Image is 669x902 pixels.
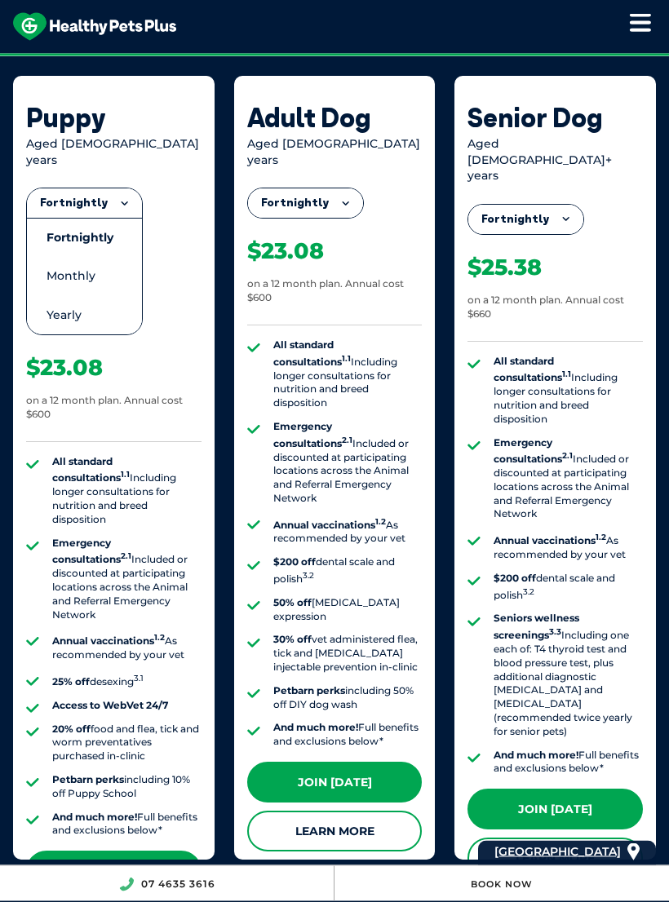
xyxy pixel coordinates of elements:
li: dental scale and polish [494,573,643,604]
li: Monthly [27,258,142,296]
li: Including longer consultations for nutrition and breed disposition [494,356,643,427]
span: [GEOGRAPHIC_DATA] [494,844,621,859]
strong: Emergency consultations [52,537,131,567]
li: Yearly [27,297,142,335]
sup: 1.2 [375,517,386,528]
a: Learn More [467,838,643,879]
li: As recommended by your vet [52,632,202,663]
sup: 3.3 [549,627,561,638]
li: Full benefits and exclusions below* [52,811,202,839]
li: including 10% off Puppy School [52,774,202,802]
sup: 3.1 [134,674,144,684]
button: Fortnightly [27,189,142,219]
sup: 3.2 [303,571,314,581]
div: on a 12 month plan. Annual cost $600 [26,395,202,422]
strong: 20% off [52,723,91,736]
strong: 50% off [273,597,312,609]
strong: Access to WebVet 24/7 [52,700,168,712]
strong: $200 off [494,573,536,585]
img: location_pin.svg [627,843,640,861]
strong: Annual vaccinations [52,635,165,648]
div: Aged [DEMOGRAPHIC_DATA]+ years [467,137,643,185]
strong: Petbarn perks [52,774,124,786]
strong: All standard consultations [273,339,351,369]
strong: Annual vaccinations [273,520,386,532]
a: Learn More [247,811,423,852]
a: 07 4635 3616 [141,878,215,890]
strong: All standard consultations [494,356,571,385]
a: Book Now [471,878,533,890]
div: Adult Dog [247,103,423,134]
li: food and flea, tick and worm preventatives purchased in-clinic [52,723,202,764]
strong: And much more! [494,749,578,762]
li: Included or discounted at participating locations across the Animal and Referral Emergency Network [52,537,202,623]
a: [GEOGRAPHIC_DATA] [494,841,621,863]
a: Join [DATE] [26,851,202,892]
div: Senior Dog [467,103,643,134]
li: desexing [52,673,202,690]
sup: 1.2 [154,633,165,643]
strong: 30% off [273,634,312,646]
li: dental scale and polish [273,556,423,587]
a: Join [DATE] [467,789,643,830]
button: Fortnightly [468,206,583,235]
li: Included or discounted at participating locations across the Animal and Referral Emergency Network [494,437,643,523]
strong: Annual vaccinations [494,535,606,547]
strong: Emergency consultations [494,437,573,466]
button: Fortnightly [248,189,363,219]
div: on a 12 month plan. Annual cost $660 [467,294,643,322]
strong: And much more! [52,811,137,824]
sup: 1.1 [562,369,571,380]
a: Join [DATE] [247,763,423,803]
div: Aged [DEMOGRAPHIC_DATA] years [26,137,202,169]
strong: $200 off [273,556,316,568]
li: Full benefits and exclusions below* [273,722,423,749]
strong: 25% off [52,676,90,688]
sup: 2.1 [342,436,352,446]
sup: 1.1 [121,470,130,480]
li: Including longer consultations for nutrition and breed disposition [273,339,423,411]
div: on a 12 month plan. Annual cost $600 [247,278,423,306]
div: $23.08 [26,355,103,382]
strong: And much more! [273,722,358,734]
li: Full benefits and exclusions below* [494,749,643,777]
sup: 2.1 [562,451,573,462]
li: including 50% off DIY dog wash [273,685,423,713]
li: Including longer consultations for nutrition and breed disposition [52,456,202,528]
li: As recommended by your vet [494,532,643,563]
div: $23.08 [247,238,324,266]
li: Including one each of: T4 thyroid test and blood pressure test, plus additional diagnostic [MEDIC... [494,612,643,739]
div: Aged [DEMOGRAPHIC_DATA] years [247,137,423,169]
li: [MEDICAL_DATA] expression [273,597,423,625]
strong: Petbarn perks [273,685,345,697]
strong: Seniors wellness screenings [494,612,579,642]
img: location_phone.svg [119,878,134,891]
img: hpp-logo [13,13,176,41]
div: $25.38 [467,254,542,282]
span: Proactive, preventative wellness program designed to keep your pet healthier and happier for longer [30,54,640,69]
sup: 1.2 [596,533,606,543]
li: Fortnightly [27,219,142,258]
li: vet administered flea, tick and [MEDICAL_DATA] injectable prevention in-clinic [273,634,423,674]
sup: 2.1 [121,551,131,562]
sup: 3.2 [523,587,534,598]
sup: 1.1 [342,354,351,365]
div: Puppy [26,103,202,134]
strong: Emergency consultations [273,421,352,450]
li: Included or discounted at participating locations across the Animal and Referral Emergency Network [273,421,423,506]
strong: All standard consultations [52,456,130,485]
li: As recommended by your vet [273,516,423,547]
